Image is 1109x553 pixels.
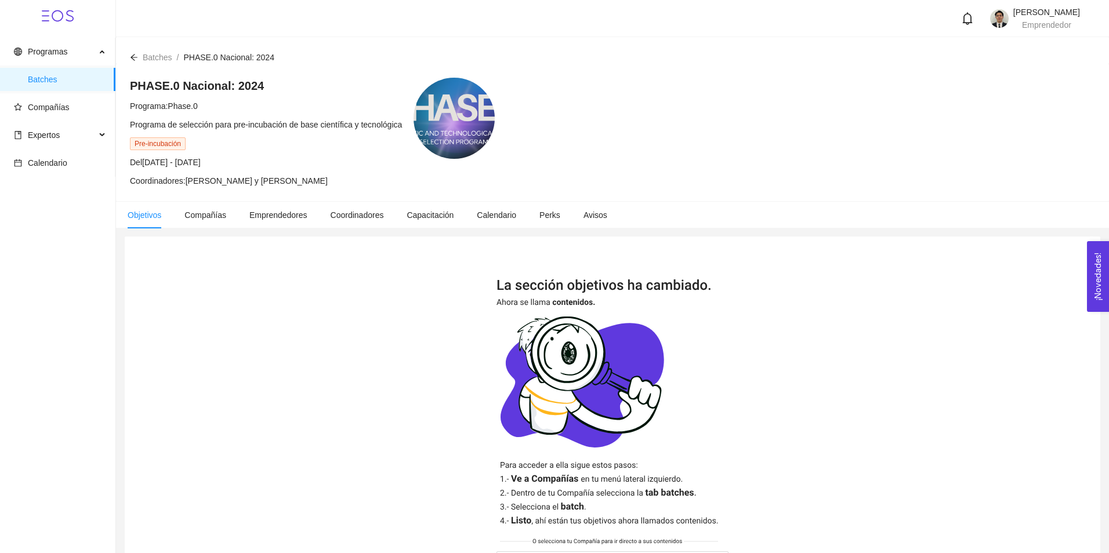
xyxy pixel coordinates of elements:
span: Del [DATE] - [DATE] [130,158,201,167]
span: Expertos [28,130,60,140]
span: Programa de selección para pre-incubación de base científica y tecnológica [130,120,402,129]
span: / [177,53,179,62]
span: bell [961,12,974,25]
img: 1751904655733-MyImage7.jpg [990,9,1009,28]
span: Compañías [28,103,70,112]
span: [PERSON_NAME] [1013,8,1080,17]
span: Batches [143,53,172,62]
span: star [14,103,22,111]
img: redireccionamiento.7b00f663.svg [496,279,729,551]
span: PHASE.0 Nacional: 2024 [183,53,274,62]
span: arrow-left [130,53,138,61]
span: Programas [28,47,67,56]
span: Objetivos [128,210,161,220]
span: Batches [28,68,106,91]
span: calendar [14,159,22,167]
span: Emprendedores [249,210,307,220]
span: Calendario [477,210,516,220]
span: Coordinadores: [PERSON_NAME] y [PERSON_NAME] [130,176,328,185]
span: Perks [539,210,560,220]
span: Capacitación [407,210,454,220]
span: Programa: Phase.0 [130,101,198,111]
span: Emprendedor [1022,20,1071,30]
span: Calendario [28,158,67,168]
span: Compañías [184,210,226,220]
span: Avisos [584,210,607,220]
h4: PHASE.0 Nacional: 2024 [130,78,402,94]
span: Coordinadores [331,210,384,220]
span: Pre-incubación [130,137,186,150]
button: Open Feedback Widget [1087,241,1109,312]
span: book [14,131,22,139]
span: global [14,48,22,56]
